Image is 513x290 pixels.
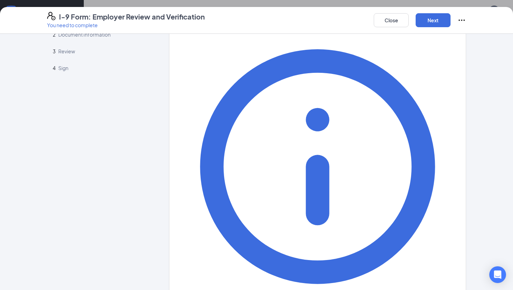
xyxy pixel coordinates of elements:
[47,22,205,29] p: You need to complete
[458,16,466,24] svg: Ellipses
[53,31,55,38] span: 2
[59,12,205,22] h4: I-9 Form: Employer Review and Verification
[53,48,55,54] span: 3
[47,12,55,20] svg: FormI9EVerifyIcon
[58,48,145,55] span: Review
[489,266,506,283] div: Open Intercom Messenger
[58,31,145,38] span: Document Information
[53,65,55,71] span: 4
[416,13,451,27] button: Next
[58,64,145,71] span: Sign
[374,13,409,27] button: Close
